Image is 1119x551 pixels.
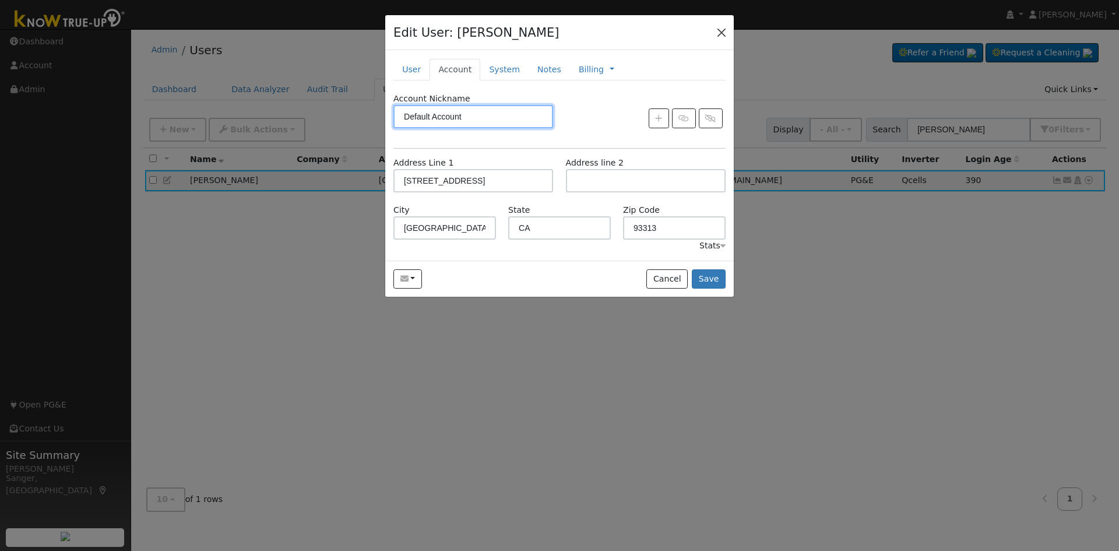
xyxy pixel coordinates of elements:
[393,23,559,42] h4: Edit User: [PERSON_NAME]
[430,59,480,80] a: Account
[646,269,688,289] button: Cancel
[699,240,726,252] div: Stats
[579,64,604,76] a: Billing
[692,269,726,289] button: Save
[480,59,529,80] a: System
[393,269,422,289] button: crgonzales2018@yahoo.com
[529,59,570,80] a: Notes
[393,59,430,80] a: User
[672,108,696,128] button: Link Account
[393,157,453,169] label: Address Line 1
[508,204,530,216] label: State
[393,204,410,216] label: City
[566,157,624,169] label: Address line 2
[393,93,470,105] label: Account Nickname
[623,204,660,216] label: Zip Code
[649,108,669,128] button: Create New Account
[699,108,723,128] button: Unlink Account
